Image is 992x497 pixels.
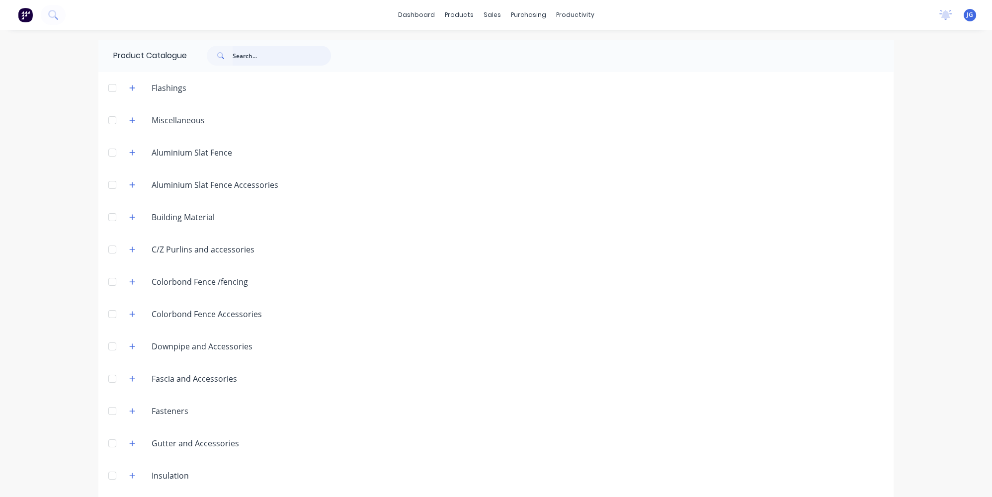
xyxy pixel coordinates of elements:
[144,437,247,449] div: Gutter and Accessories
[144,308,270,320] div: Colorbond Fence Accessories
[233,46,331,66] input: Search...
[144,211,223,223] div: Building Material
[144,114,213,126] div: Miscellaneous
[144,147,240,159] div: Aluminium Slat Fence
[144,276,256,288] div: Colorbond Fence /fencing
[967,10,973,19] span: JG
[144,82,194,94] div: Flashings
[18,7,33,22] img: Factory
[144,244,262,255] div: C/Z Purlins and accessories
[144,179,286,191] div: Aluminium Slat Fence Accessories
[479,7,506,22] div: sales
[144,470,197,482] div: Insulation
[506,7,551,22] div: purchasing
[144,405,196,417] div: Fasteners
[393,7,440,22] a: dashboard
[98,40,187,72] div: Product Catalogue
[440,7,479,22] div: products
[551,7,599,22] div: productivity
[144,340,260,352] div: Downpipe and Accessories
[144,373,245,385] div: Fascia and Accessories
